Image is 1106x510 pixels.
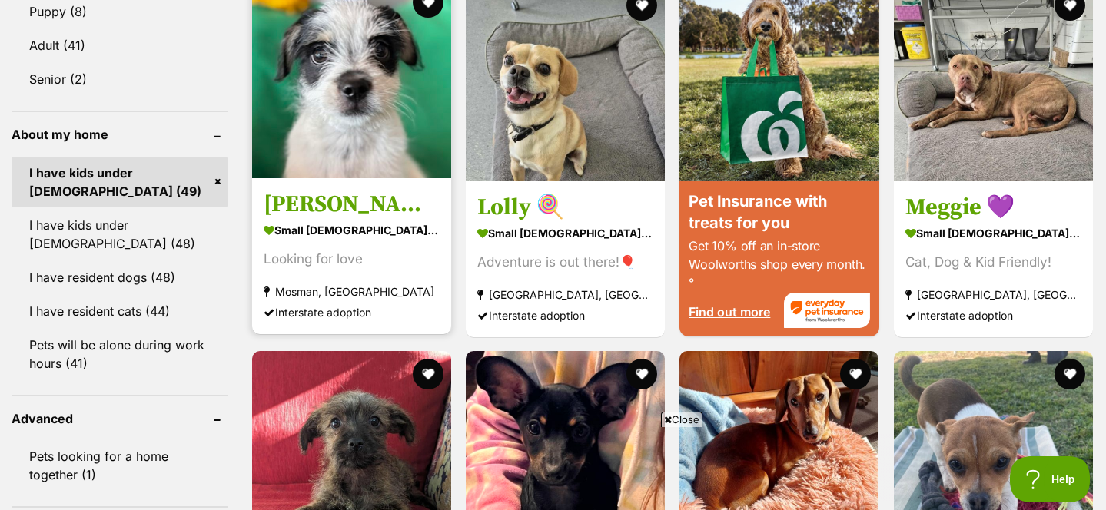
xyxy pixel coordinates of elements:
[12,261,228,293] a: I have resident dogs (48)
[661,412,702,427] span: Close
[413,359,443,389] button: favourite
[477,221,653,243] strong: small [DEMOGRAPHIC_DATA] Dog
[181,433,926,502] iframe: Advertisement
[264,248,440,269] div: Looking for love
[894,180,1093,336] a: Meggie 💜 small [DEMOGRAPHIC_DATA] Dog Cat, Dog & Kid Friendly! [GEOGRAPHIC_DATA], [GEOGRAPHIC_DAT...
[12,440,228,491] a: Pets looking for a home together (1)
[1010,456,1091,502] iframe: Help Scout Beacon - Open
[12,329,228,379] a: Pets will be alone during work hours (41)
[12,29,228,61] a: Adult (41)
[1055,359,1085,389] button: favourite
[477,304,653,325] div: Interstate adoption
[12,127,228,141] header: About my home
[477,251,653,272] div: Adventure is out there!🎈
[905,283,1081,304] strong: [GEOGRAPHIC_DATA], [GEOGRAPHIC_DATA]
[12,63,228,95] a: Senior (2)
[905,304,1081,325] div: Interstate adoption
[12,209,228,260] a: I have kids under [DEMOGRAPHIC_DATA] (48)
[905,192,1081,221] h3: Meggie 💜
[264,189,440,218] h3: [PERSON_NAME]
[264,301,440,322] div: Interstate adoption
[12,157,228,207] a: I have kids under [DEMOGRAPHIC_DATA] (49)
[264,218,440,240] strong: small [DEMOGRAPHIC_DATA] Dog
[466,180,665,336] a: Lolly 🍭 small [DEMOGRAPHIC_DATA] Dog Adventure is out there!🎈 [GEOGRAPHIC_DATA], [GEOGRAPHIC_DATA...
[477,283,653,304] strong: [GEOGRAPHIC_DATA], [GEOGRAPHIC_DATA]
[477,192,653,221] h3: Lolly 🍭
[12,295,228,327] a: I have resident cats (44)
[905,221,1081,243] strong: small [DEMOGRAPHIC_DATA] Dog
[12,412,228,426] header: Advanced
[841,359,872,389] button: favourite
[905,251,1081,272] div: Cat, Dog & Kid Friendly!
[626,359,657,389] button: favourite
[252,177,451,333] a: [PERSON_NAME] small [DEMOGRAPHIC_DATA] Dog Looking for love Mosman, [GEOGRAPHIC_DATA] Interstate ...
[264,280,440,301] strong: Mosman, [GEOGRAPHIC_DATA]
